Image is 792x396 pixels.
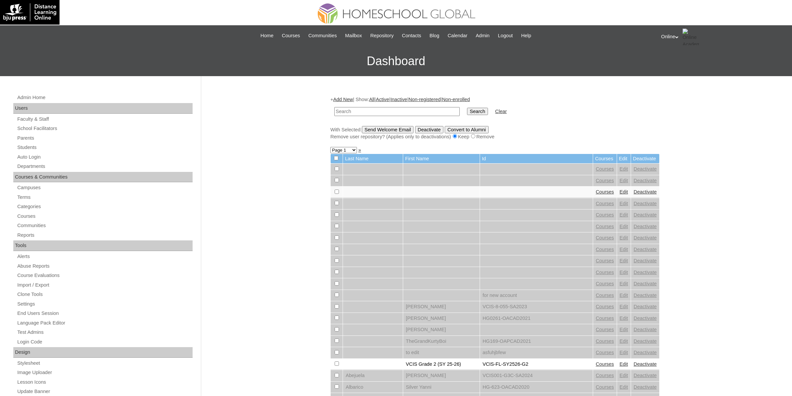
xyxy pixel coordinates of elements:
a: Non-enrolled [442,97,470,102]
a: Students [17,143,193,152]
a: Deactivate [634,212,657,217]
a: Courses [596,235,614,240]
a: Deactivate [634,384,657,390]
td: Deactivate [631,154,659,164]
a: Deactivate [634,247,657,252]
td: [PERSON_NAME] [403,313,480,324]
a: Active [376,97,389,102]
a: Courses [596,327,614,332]
a: Contacts [398,32,424,40]
a: Edit [620,361,628,367]
a: Courses [596,247,614,252]
td: [PERSON_NAME] [403,324,480,335]
a: Test Admins [17,328,193,336]
a: Deactivate [634,166,657,172]
a: Deactivate [634,235,657,240]
td: asfuhjbfew [480,347,593,358]
a: Clone Tools [17,290,193,299]
a: All [369,97,375,102]
td: HG-623-OACAD2020 [480,382,593,393]
div: Users [13,103,193,114]
span: Help [521,32,531,40]
a: Deactivate [634,316,657,321]
a: Deactivate [634,338,657,344]
a: Edit [620,166,628,172]
span: Admin [476,32,490,40]
a: Courses [17,212,193,220]
a: Courses [596,224,614,229]
a: Admin [472,32,493,40]
a: Inactive [391,97,407,102]
a: Communities [17,221,193,230]
a: Edit [620,201,628,206]
a: Edit [620,247,628,252]
a: Deactivate [634,327,657,332]
a: Add New [333,97,353,102]
a: Departments [17,162,193,171]
a: Deactivate [634,304,657,309]
span: Calendar [448,32,467,40]
a: Courses [596,338,614,344]
td: Edit [617,154,631,164]
td: VCIS001-G3C-SA2024 [480,370,593,381]
a: Edit [620,178,628,183]
a: Terms [17,193,193,201]
a: Logout [495,32,516,40]
a: Edit [620,212,628,217]
td: Courses [593,154,617,164]
a: Deactivate [634,373,657,378]
td: Silver Yanni [403,382,480,393]
a: Edit [620,384,628,390]
span: Repository [370,32,394,40]
input: Search [467,108,488,115]
td: Abejuela [343,370,403,381]
span: Blog [429,32,439,40]
a: School Facilitators [17,124,193,133]
a: Non-registered [408,97,441,102]
a: Lesson Icons [17,378,193,386]
td: HG169-OAPCAD2021 [480,336,593,347]
a: Edit [620,327,628,332]
div: Online [661,29,786,45]
a: Courses [278,32,303,40]
a: Courses [596,361,614,367]
a: Clear [495,109,507,114]
a: Update Banner [17,387,193,396]
a: Categories [17,202,193,211]
a: Edit [620,224,628,229]
a: Courses [596,293,614,298]
span: Mailbox [345,32,362,40]
td: VCIS-8-055-SA2023 [480,301,593,313]
td: [PERSON_NAME] [403,301,480,313]
a: Courses [596,304,614,309]
a: Language Pack Editor [17,319,193,327]
a: Deactivate [634,361,657,367]
span: Logout [498,32,513,40]
a: Home [257,32,277,40]
a: Courses [596,316,614,321]
a: Alerts [17,252,193,261]
div: Tools [13,240,193,251]
span: Courses [282,32,300,40]
a: Deactivate [634,201,657,206]
a: Edit [620,189,628,195]
a: Blog [426,32,442,40]
a: Image Uploader [17,368,193,377]
a: Deactivate [634,293,657,298]
a: Courses [596,270,614,275]
a: Courses [596,201,614,206]
a: Edit [620,304,628,309]
a: Mailbox [342,32,366,40]
a: Abuse Reports [17,262,193,270]
td: Last Name [343,154,403,164]
a: Edit [620,270,628,275]
a: Campuses [17,184,193,192]
a: Courses [596,166,614,172]
a: Repository [367,32,397,40]
a: Deactivate [634,178,657,183]
a: Courses [596,281,614,286]
a: Edit [620,350,628,355]
a: Courses [596,350,614,355]
td: TheGrandKurtyBoi [403,336,480,347]
div: With Selected: [330,126,660,140]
